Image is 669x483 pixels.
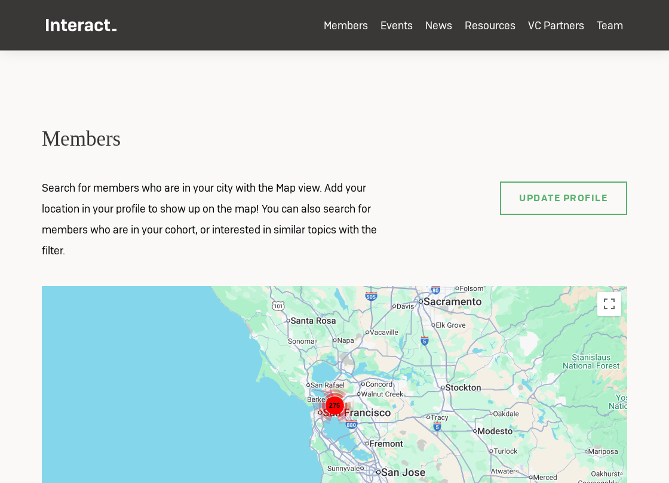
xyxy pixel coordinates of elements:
[380,19,413,32] a: Events
[29,177,406,261] p: Search for members who are in your city with the Map view. Add your location in your profile to s...
[324,19,368,32] a: Members
[46,19,116,32] img: Interact Logo
[500,181,628,215] a: Update Profile
[42,125,627,153] h2: Members
[465,19,515,32] a: Resources
[425,19,452,32] a: News
[315,386,354,425] div: 275
[597,292,621,316] button: Toggle fullscreen view
[597,19,623,32] a: Team
[528,19,584,32] a: VC Partners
